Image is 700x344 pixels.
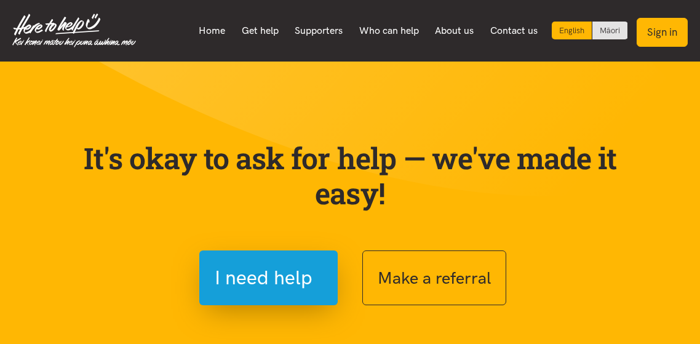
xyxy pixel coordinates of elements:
span: I need help [215,262,312,294]
a: Home [191,18,234,44]
a: Switch to Te Reo Māori [592,22,627,39]
button: Sign in [637,18,688,47]
button: I need help [199,250,338,305]
p: It's okay to ask for help — we've made it easy! [67,140,633,211]
div: Current language [552,22,592,39]
img: Home [12,14,136,47]
a: Contact us [482,18,546,44]
div: Language toggle [552,22,628,39]
button: Make a referral [362,250,506,305]
a: About us [427,18,482,44]
a: Who can help [351,18,427,44]
a: Supporters [287,18,351,44]
a: Get help [233,18,287,44]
